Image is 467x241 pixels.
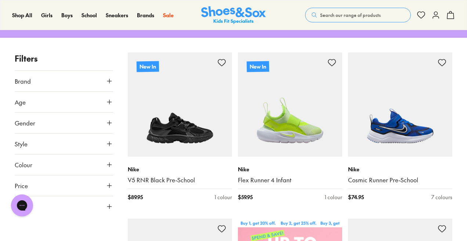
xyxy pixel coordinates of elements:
a: Shop All [12,11,32,19]
div: 7 colours [431,193,452,201]
a: Boys [61,11,73,19]
a: Sneakers [106,11,128,19]
button: Age [15,92,113,112]
p: Nike [128,165,232,173]
iframe: Gorgias live chat messenger [7,192,37,219]
span: Age [15,98,26,106]
a: Cosmic Runner Pre-School [348,176,452,184]
button: Style [15,134,113,154]
span: Gender [15,118,35,127]
a: Flex Runner 4 Infant [238,176,342,184]
p: Filters [15,52,113,65]
a: Brands [137,11,154,19]
button: Price [15,175,113,196]
img: SNS_Logo_Responsive.svg [201,6,266,24]
p: New In [247,61,269,72]
a: Girls [41,11,53,19]
a: Sale [163,11,174,19]
span: $ 59.95 [238,193,253,201]
div: 1 colour [325,193,342,201]
a: Shoes & Sox [201,6,266,24]
span: Search our range of products [320,12,381,18]
button: Size [15,196,113,217]
button: Search our range of products [305,8,411,22]
button: Colour [15,154,113,175]
a: New In [128,52,232,157]
span: Colour [15,160,32,169]
span: $ 89.95 [128,193,143,201]
div: 1 colour [214,193,232,201]
p: Nike [348,165,452,173]
button: Brand [15,71,113,91]
button: Gender [15,113,113,133]
p: New In [137,61,159,72]
span: Brand [15,77,31,85]
p: Nike [238,165,342,173]
a: New In [238,52,342,157]
span: Price [15,181,28,190]
span: $ 74.95 [348,193,364,201]
span: Style [15,139,28,148]
a: School [82,11,97,19]
a: V5 RNR Black Pre-School [128,176,232,184]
